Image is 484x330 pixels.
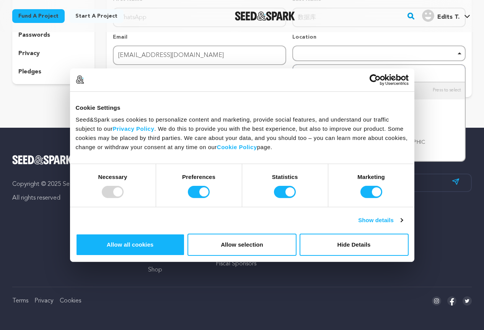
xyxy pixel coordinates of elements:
a: Shop [148,267,162,273]
a: Start a project [69,9,124,23]
input: Email [113,46,286,65]
a: Seed&Spark Homepage [12,155,133,164]
p: privacy [18,49,40,58]
strong: Marketing [357,174,385,180]
a: Privacy [34,298,54,304]
p: passwords [18,31,50,40]
button: passwords [12,29,95,41]
button: privacy [12,47,95,60]
a: Cookie Policy [217,144,257,150]
img: Seed&Spark Logo Dark Mode [235,11,295,21]
p: Location [292,33,466,41]
a: Cookies [60,298,81,304]
input: Start typing... [293,65,465,82]
strong: Preferences [182,174,215,180]
p: pledges [18,67,41,76]
strong: Necessary [98,174,127,180]
a: Edits T.'s Profile [420,8,472,22]
strong: Statistics [272,174,298,180]
a: Show details [358,216,403,225]
button: Hide Details [300,234,409,256]
p: Copyright © 2025 Seed&Spark [12,180,133,189]
span: Edits T.'s Profile [420,8,472,24]
img: logo [76,75,84,84]
button: Allow all cookies [76,234,185,256]
button: pledges [12,66,95,78]
div: Cookie Settings [76,103,409,112]
a: Privacy Policy [113,125,155,132]
a: Fund a project [12,9,65,23]
p: Email [113,33,286,41]
span: Edits T. [437,14,460,20]
a: Fiscal Sponsors [216,261,256,267]
div: Seed&Spark uses cookies to personalize content and marketing, provide social features, and unders... [76,115,409,152]
img: Seed&Spark Logo [12,155,72,164]
button: Allow selection [187,234,297,256]
div: Edits T.'s Profile [422,10,460,22]
img: user.png [422,10,434,22]
a: Usercentrics Cookiebot - opens in a new window [342,74,409,85]
p: All rights reserved [12,193,133,203]
a: Seed&Spark Homepage [235,11,295,21]
a: Terms [12,298,28,304]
